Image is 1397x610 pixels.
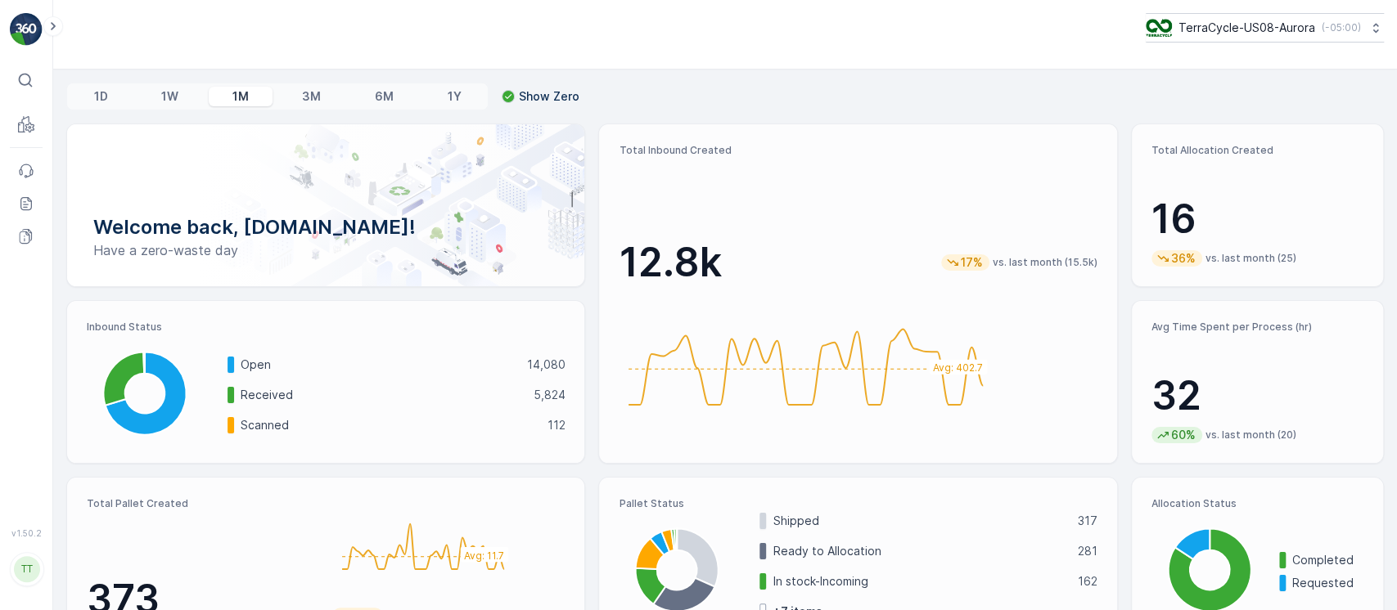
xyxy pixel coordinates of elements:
[10,528,43,538] span: v 1.50.2
[10,13,43,46] img: logo
[993,256,1097,269] p: vs. last month (15.5k)
[547,417,565,433] p: 112
[1151,321,1363,334] p: Avg Time Spent per Process (hr)
[1205,428,1296,442] p: vs. last month (20)
[14,556,40,582] div: TT
[241,387,522,403] p: Received
[241,357,516,373] p: Open
[1178,20,1315,36] p: TerraCycle-US08-Aurora
[619,238,721,287] p: 12.8k
[959,254,985,271] p: 17%
[773,573,1066,590] p: In stock-Incoming
[519,88,579,105] p: Show Zero
[1078,573,1097,590] p: 162
[10,541,43,597] button: TT
[1078,513,1097,529] p: 317
[533,387,565,403] p: 5,824
[93,240,558,260] p: Have a zero-waste day
[1151,371,1363,420] p: 32
[232,88,249,105] p: 1M
[773,543,1066,559] p: Ready to Allocation
[1205,252,1296,265] p: vs. last month (25)
[619,497,1097,510] p: Pallet Status
[94,88,108,105] p: 1D
[1151,195,1363,244] p: 16
[526,357,565,373] p: 14,080
[1292,552,1363,568] p: Completed
[1322,21,1361,34] p: ( -05:00 )
[1146,19,1172,37] img: image_ci7OI47.png
[241,417,536,433] p: Scanned
[1078,543,1097,559] p: 281
[447,88,461,105] p: 1Y
[1292,575,1363,591] p: Requested
[1169,427,1197,443] p: 60%
[87,497,319,510] p: Total Pallet Created
[375,88,394,105] p: 6M
[1169,250,1197,267] p: 36%
[1151,497,1363,510] p: Allocation Status
[87,321,565,334] p: Inbound Status
[302,88,321,105] p: 3M
[1151,144,1363,157] p: Total Allocation Created
[93,214,558,240] p: Welcome back, [DOMAIN_NAME]!
[161,88,178,105] p: 1W
[619,144,1097,157] p: Total Inbound Created
[1146,13,1384,43] button: TerraCycle-US08-Aurora(-05:00)
[773,513,1066,529] p: Shipped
